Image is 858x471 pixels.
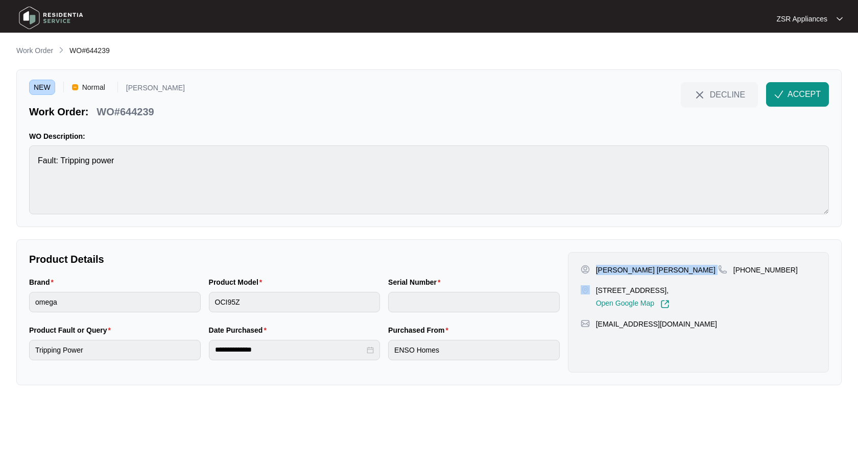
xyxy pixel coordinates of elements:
textarea: Fault: Tripping power [29,145,829,214]
img: Link-External [660,300,670,309]
input: Product Fault or Query [29,340,201,360]
img: map-pin [718,265,727,274]
p: Product Details [29,252,560,266]
p: Work Order: [29,105,88,119]
img: user-pin [581,265,590,274]
p: ZSR Appliances [776,14,827,24]
button: check-IconACCEPT [766,82,829,107]
p: WO Description: [29,131,829,141]
input: Brand [29,292,201,312]
span: NEW [29,80,55,95]
a: Work Order [14,45,55,57]
label: Brand [29,277,58,287]
span: DECLINE [710,89,745,100]
img: Vercel Logo [72,84,78,90]
label: Purchased From [388,325,452,335]
input: Serial Number [388,292,560,312]
input: Date Purchased [215,344,365,355]
a: Open Google Map [596,300,670,309]
img: map-pin [581,319,590,328]
img: chevron-right [57,46,65,54]
p: WO#644239 [97,105,154,119]
img: map-pin [581,285,590,294]
img: dropdown arrow [837,16,843,21]
span: ACCEPT [788,88,821,101]
label: Serial Number [388,277,444,287]
p: [EMAIL_ADDRESS][DOMAIN_NAME] [596,319,717,329]
span: Normal [78,80,109,95]
p: Work Order [16,45,53,56]
p: [PERSON_NAME] [126,84,185,95]
img: check-Icon [774,90,783,99]
input: Purchased From [388,340,560,360]
label: Product Fault or Query [29,325,115,335]
p: [STREET_ADDRESS], [596,285,670,295]
label: Date Purchased [209,325,271,335]
img: residentia service logo [15,3,87,33]
p: [PERSON_NAME] [PERSON_NAME] [596,265,716,275]
button: close-IconDECLINE [681,82,758,107]
label: Product Model [209,277,267,287]
span: WO#644239 [69,46,110,55]
p: [PHONE_NUMBER] [733,265,798,275]
input: Product Model [209,292,380,312]
img: close-Icon [694,89,706,101]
